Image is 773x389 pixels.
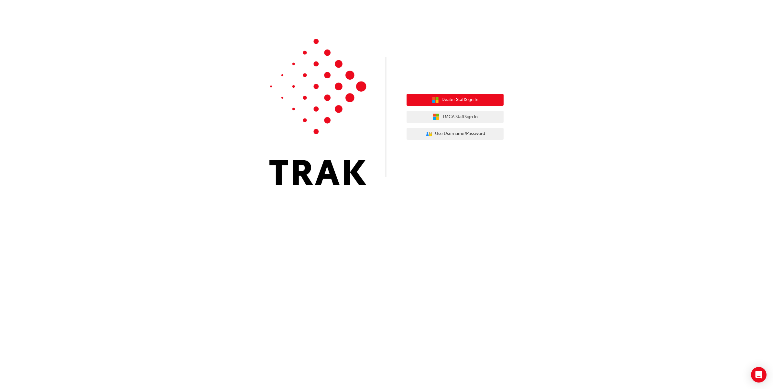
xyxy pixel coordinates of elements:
span: TMCA Staff Sign In [442,113,478,121]
span: Use Username/Password [435,130,485,138]
div: Open Intercom Messenger [751,367,767,383]
button: TMCA StaffSign In [407,111,504,123]
button: Use Username/Password [407,128,504,140]
button: Dealer StaffSign In [407,94,504,106]
img: Trak [269,39,366,185]
span: Dealer Staff Sign In [441,96,478,104]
